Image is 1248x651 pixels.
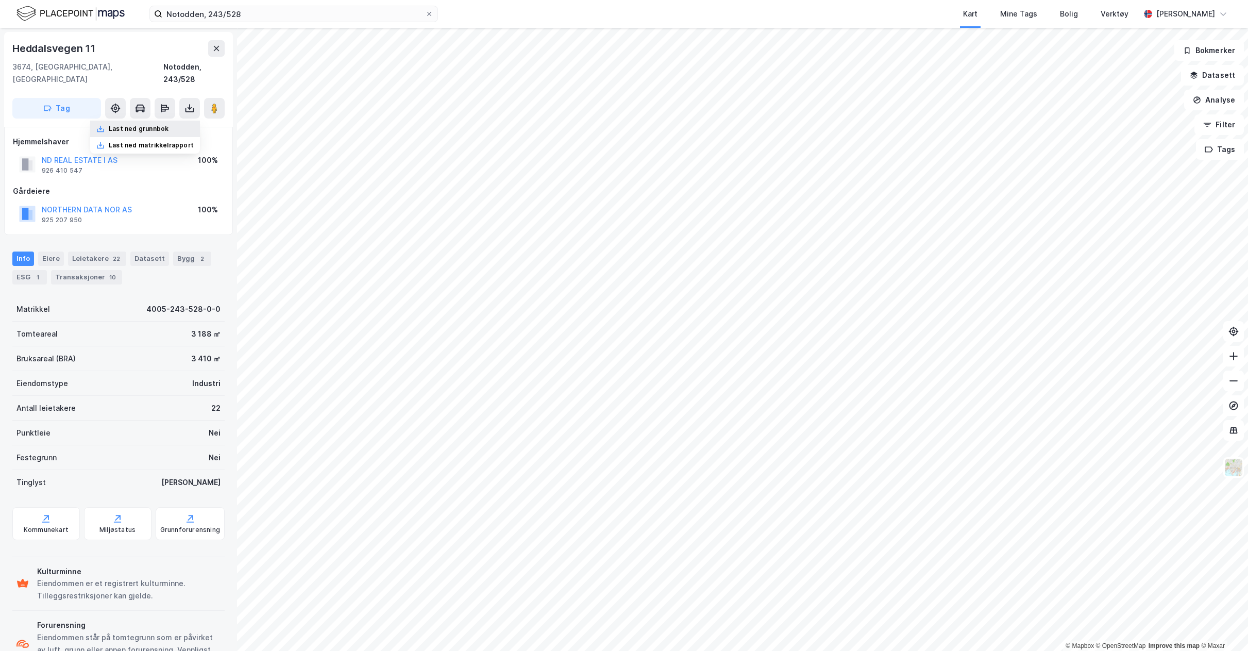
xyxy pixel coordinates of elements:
[12,252,34,266] div: Info
[1066,642,1094,649] a: Mapbox
[109,141,194,149] div: Last ned matrikkelrapport
[37,619,221,631] div: Forurensning
[16,5,125,23] img: logo.f888ab2527a4732fd821a326f86c7f29.svg
[13,185,224,197] div: Gårdeiere
[16,452,57,464] div: Festegrunn
[16,377,68,390] div: Eiendomstype
[130,252,169,266] div: Datasett
[12,61,163,86] div: 3674, [GEOGRAPHIC_DATA], [GEOGRAPHIC_DATA]
[16,427,50,439] div: Punktleie
[24,526,69,534] div: Kommunekart
[191,328,221,340] div: 3 188 ㎡
[42,216,82,224] div: 925 207 950
[198,154,218,166] div: 100%
[161,476,221,489] div: [PERSON_NAME]
[68,252,126,266] div: Leietakere
[162,6,425,22] input: Søk på adresse, matrikkel, gårdeiere, leietakere eller personer
[211,402,221,414] div: 22
[32,272,43,282] div: 1
[109,125,168,133] div: Last ned grunnbok
[12,40,97,57] div: Heddalsvegen 11
[111,254,122,264] div: 22
[16,353,76,365] div: Bruksareal (BRA)
[13,136,224,148] div: Hjemmelshaver
[963,8,977,20] div: Kart
[1181,65,1244,86] button: Datasett
[16,303,50,315] div: Matrikkel
[1000,8,1037,20] div: Mine Tags
[1196,139,1244,160] button: Tags
[146,303,221,315] div: 4005-243-528-0-0
[191,353,221,365] div: 3 410 ㎡
[51,270,122,285] div: Transaksjoner
[1156,8,1215,20] div: [PERSON_NAME]
[1196,602,1248,651] iframe: Chat Widget
[1194,114,1244,135] button: Filter
[1096,642,1146,649] a: OpenStreetMap
[37,577,221,602] div: Eiendommen er et registrert kulturminne. Tilleggsrestriksjoner kan gjelde.
[37,565,221,578] div: Kulturminne
[16,402,76,414] div: Antall leietakere
[42,166,82,175] div: 926 410 547
[12,270,47,285] div: ESG
[1060,8,1078,20] div: Bolig
[1224,458,1243,477] img: Z
[38,252,64,266] div: Eiere
[160,526,220,534] div: Grunnforurensning
[1184,90,1244,110] button: Analyse
[209,452,221,464] div: Nei
[1174,40,1244,61] button: Bokmerker
[107,272,118,282] div: 10
[99,526,136,534] div: Miljøstatus
[16,476,46,489] div: Tinglyst
[192,377,221,390] div: Industri
[16,328,58,340] div: Tomteareal
[1101,8,1128,20] div: Verktøy
[197,254,207,264] div: 2
[173,252,211,266] div: Bygg
[209,427,221,439] div: Nei
[12,98,101,119] button: Tag
[1196,602,1248,651] div: Kontrollprogram for chat
[1149,642,1200,649] a: Improve this map
[163,61,225,86] div: Notodden, 243/528
[198,204,218,216] div: 100%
